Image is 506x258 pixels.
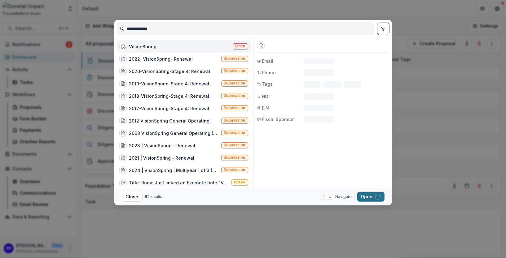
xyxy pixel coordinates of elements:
[224,131,245,135] span: Submission
[129,118,210,124] div: 2012 VisionSpring General Operating
[234,180,245,184] span: Notes
[129,80,209,87] div: 2019-VisionSpring-Stage 4: Renewal
[262,116,294,123] span: Fiscal Sponsor
[377,23,389,35] button: toggle filters
[262,93,269,100] span: HQ
[150,194,163,199] span: results
[129,167,219,174] div: 2024 | VisionSpring | Multiyear 1 of 3 (Multiyear decision of $350,000, unrestricted (as part 1 o...
[129,43,157,50] div: VisionSpring
[224,93,245,98] span: Submission
[235,44,245,48] span: Entity
[129,68,210,75] div: 2020-VisionSpring-Stage 4: Renewal
[129,179,229,186] div: Title: Body: Just linked an Evernote note "Vision Spring".LinkUrl: Created: [DATE] 22:02:52
[224,143,245,147] span: Submission
[129,93,209,99] div: 2018-VisionSpring-Stage 4: Renewal
[145,194,149,199] span: 81
[262,69,276,76] span: Phone
[224,56,245,61] span: Submission
[129,130,219,136] div: 2008 VisionSpring General Operating (HIF)
[122,192,143,202] button: Close
[129,105,209,112] div: 2017-VisionSpring-Stage 4: Renewal
[336,194,352,200] span: Navigate
[262,58,274,64] span: Email
[129,155,195,161] div: 2021 | VisionSpring - Renewal
[224,168,245,172] span: Submission
[129,56,193,62] div: 2022| VisionSpring- Renewal
[262,105,269,111] span: EIN
[224,118,245,123] span: Submission
[224,81,245,85] span: Submission
[224,69,245,73] span: Submission
[262,81,273,87] span: Tags
[129,142,196,149] div: 2023 | VisionSpring - Renewal
[224,106,245,110] span: Submission
[357,192,385,202] button: Open
[224,155,245,160] span: Submission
